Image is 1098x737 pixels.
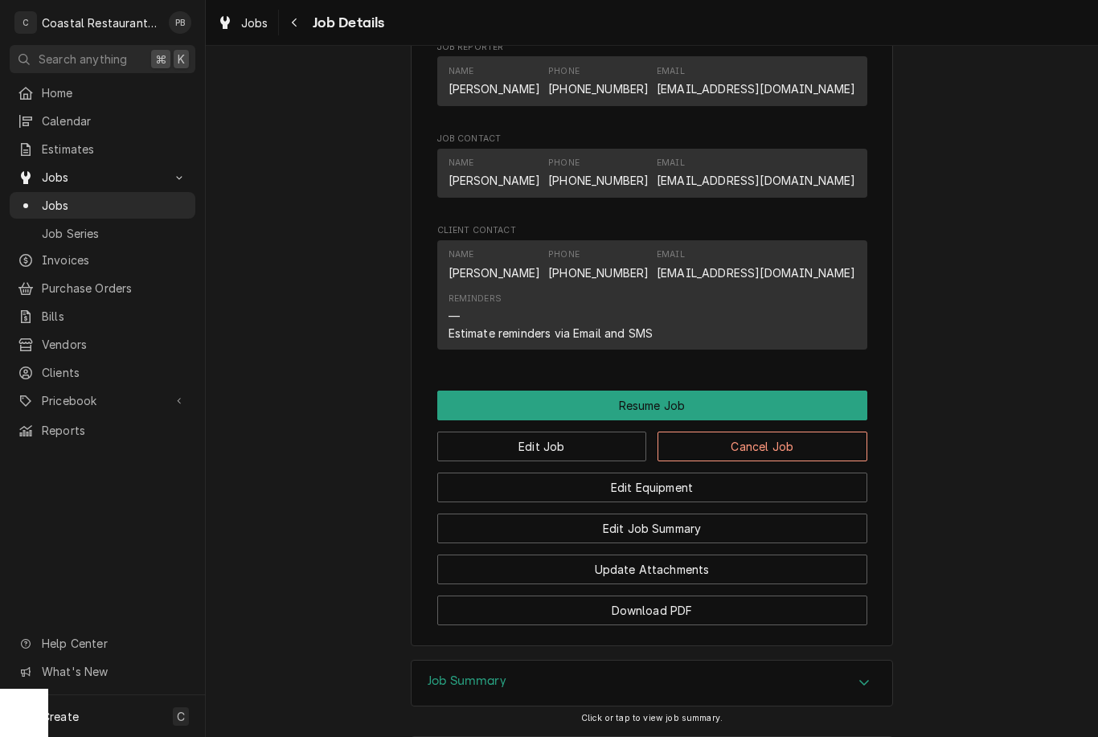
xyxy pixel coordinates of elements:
[548,65,580,78] div: Phone
[42,197,187,214] span: Jobs
[42,422,187,439] span: Reports
[169,11,191,34] div: Phill Blush's Avatar
[437,224,867,357] div: Client Contact
[42,336,187,353] span: Vendors
[548,266,649,280] a: [PHONE_NUMBER]
[42,663,186,680] span: What's New
[39,51,127,68] span: Search anything
[437,240,867,350] div: Contact
[657,174,855,187] a: [EMAIL_ADDRESS][DOMAIN_NAME]
[437,543,867,584] div: Button Group Row
[10,192,195,219] a: Jobs
[10,303,195,330] a: Bills
[42,392,163,409] span: Pricebook
[10,45,195,73] button: Search anything⌘K
[10,220,195,247] a: Job Series
[177,708,185,725] span: C
[548,157,649,189] div: Phone
[241,14,268,31] span: Jobs
[10,387,195,414] a: Go to Pricebook
[581,713,723,723] span: Click or tap to view job summary.
[449,325,653,342] div: Estimate reminders via Email and SMS
[437,41,867,113] div: Job Reporter
[437,149,867,205] div: Job Contact List
[42,280,187,297] span: Purchase Orders
[428,674,506,689] h3: Job Summary
[437,149,867,198] div: Contact
[657,82,855,96] a: [EMAIL_ADDRESS][DOMAIN_NAME]
[449,157,474,170] div: Name
[437,461,867,502] div: Button Group Row
[10,630,195,657] a: Go to Help Center
[211,10,275,36] a: Jobs
[10,136,195,162] a: Estimates
[437,502,867,543] div: Button Group Row
[449,264,541,281] div: [PERSON_NAME]
[42,169,163,186] span: Jobs
[548,248,649,280] div: Phone
[657,248,855,280] div: Email
[657,157,855,189] div: Email
[10,658,195,685] a: Go to What's New
[42,14,160,31] div: Coastal Restaurant Repair
[42,141,187,158] span: Estimates
[437,240,867,358] div: Client Contact List
[437,391,867,420] button: Resume Job
[178,51,185,68] span: K
[437,391,867,625] div: Button Group
[657,65,685,78] div: Email
[437,555,867,584] button: Update Attachments
[658,432,867,461] button: Cancel Job
[437,420,867,461] div: Button Group Row
[657,248,685,261] div: Email
[437,133,867,205] div: Job Contact
[42,635,186,652] span: Help Center
[449,293,653,342] div: Reminders
[412,661,892,706] button: Accordion Details Expand Trigger
[10,247,195,273] a: Invoices
[437,596,867,625] button: Download PDF
[437,56,867,113] div: Job Reporter List
[449,248,474,261] div: Name
[412,661,892,706] div: Accordion Header
[548,248,580,261] div: Phone
[449,65,541,97] div: Name
[10,108,195,134] a: Calendar
[437,473,867,502] button: Edit Equipment
[10,359,195,386] a: Clients
[657,157,685,170] div: Email
[10,164,195,190] a: Go to Jobs
[411,660,893,706] div: Job Summary
[437,584,867,625] div: Button Group Row
[169,11,191,34] div: PB
[42,710,79,723] span: Create
[449,65,474,78] div: Name
[657,266,855,280] a: [EMAIL_ADDRESS][DOMAIN_NAME]
[657,65,855,97] div: Email
[10,331,195,358] a: Vendors
[437,514,867,543] button: Edit Job Summary
[437,56,867,105] div: Contact
[437,432,647,461] button: Edit Job
[548,157,580,170] div: Phone
[449,172,541,189] div: [PERSON_NAME]
[437,224,867,237] span: Client Contact
[282,10,308,35] button: Navigate back
[449,308,460,325] div: —
[155,51,166,68] span: ⌘
[10,275,195,301] a: Purchase Orders
[308,12,385,34] span: Job Details
[548,65,649,97] div: Phone
[10,417,195,444] a: Reports
[548,174,649,187] a: [PHONE_NUMBER]
[449,157,541,189] div: Name
[42,364,187,381] span: Clients
[437,133,867,145] span: Job Contact
[42,84,187,101] span: Home
[548,82,649,96] a: [PHONE_NUMBER]
[10,80,195,106] a: Home
[449,293,502,305] div: Reminders
[449,80,541,97] div: [PERSON_NAME]
[42,252,187,268] span: Invoices
[14,11,37,34] div: C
